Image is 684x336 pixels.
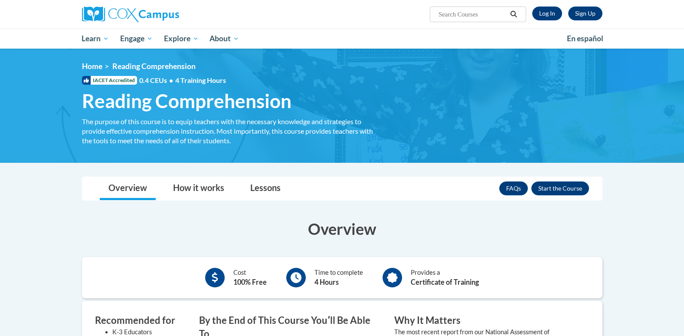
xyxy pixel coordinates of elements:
a: FAQs [499,181,528,195]
span: Reading Comprehension [82,89,291,112]
div: Main menu [69,29,615,49]
div: Time to complete [314,268,363,287]
span: • [169,76,173,84]
a: Log In [532,7,562,20]
a: How it works [164,177,233,200]
span: Explore [164,33,199,44]
span: 0.4 CEUs [139,76,226,85]
a: Learn [76,29,115,49]
img: Cox Campus [82,7,179,22]
h3: Overview [82,218,602,240]
a: En español [561,30,609,48]
span: IACET Accredited [82,76,137,85]
span: Engage [120,33,153,44]
button: Enroll [531,181,589,195]
b: 4 Hours [314,278,339,286]
b: 100% Free [233,278,267,286]
div: The purpose of this course is to equip teachers with the necessary knowledge and strategies to pr... [82,117,381,145]
div: Provides a [411,268,479,287]
a: About [204,29,245,49]
span: Learn [82,33,109,44]
a: Explore [158,29,204,49]
a: Lessons [242,177,289,200]
a: Home [82,62,102,71]
a: Cox Campus [82,7,247,22]
span: 4 Training Hours [175,76,226,84]
span: En español [567,34,603,43]
a: Engage [115,29,158,49]
input: Search Courses [438,9,507,20]
h3: Why It Matters [394,314,576,327]
b: Certificate of Training [411,278,479,286]
a: Overview [100,177,156,200]
a: Register [568,7,602,20]
span: Reading Comprehension [112,62,196,71]
div: Cost [233,268,267,287]
h3: Recommended for [95,314,186,327]
span: About [209,33,239,44]
button: Search [507,9,520,20]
